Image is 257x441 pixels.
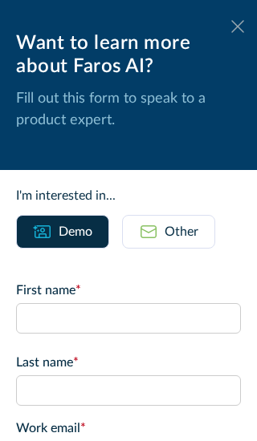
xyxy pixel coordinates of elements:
div: I'm interested in... [16,186,241,205]
label: Last name [16,353,241,372]
label: First name [16,281,241,300]
div: Demo [59,222,92,241]
label: Work email [16,419,241,438]
div: Other [165,222,198,241]
div: Want to learn more about Faros AI? [16,32,241,79]
p: Fill out this form to speak to a product expert. [16,88,241,131]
